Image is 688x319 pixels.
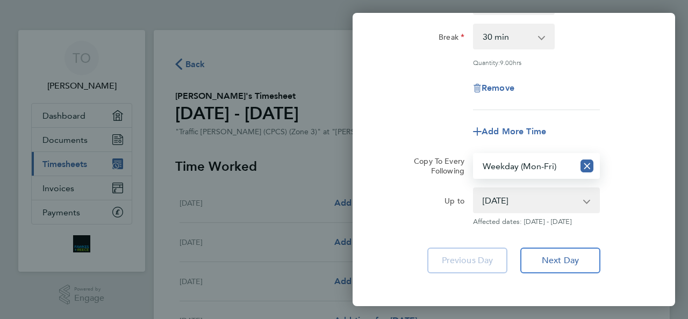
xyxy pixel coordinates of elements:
[473,218,600,226] span: Affected dates: [DATE] - [DATE]
[405,156,464,176] label: Copy To Every Following
[482,126,546,136] span: Add More Time
[473,84,514,92] button: Remove
[580,154,593,178] button: Reset selection
[542,255,579,266] span: Next Day
[473,58,600,67] div: Quantity: hrs
[439,32,464,45] label: Break
[520,248,600,273] button: Next Day
[473,127,546,136] button: Add More Time
[482,83,514,93] span: Remove
[500,58,513,67] span: 9.00
[445,196,464,209] label: Up to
